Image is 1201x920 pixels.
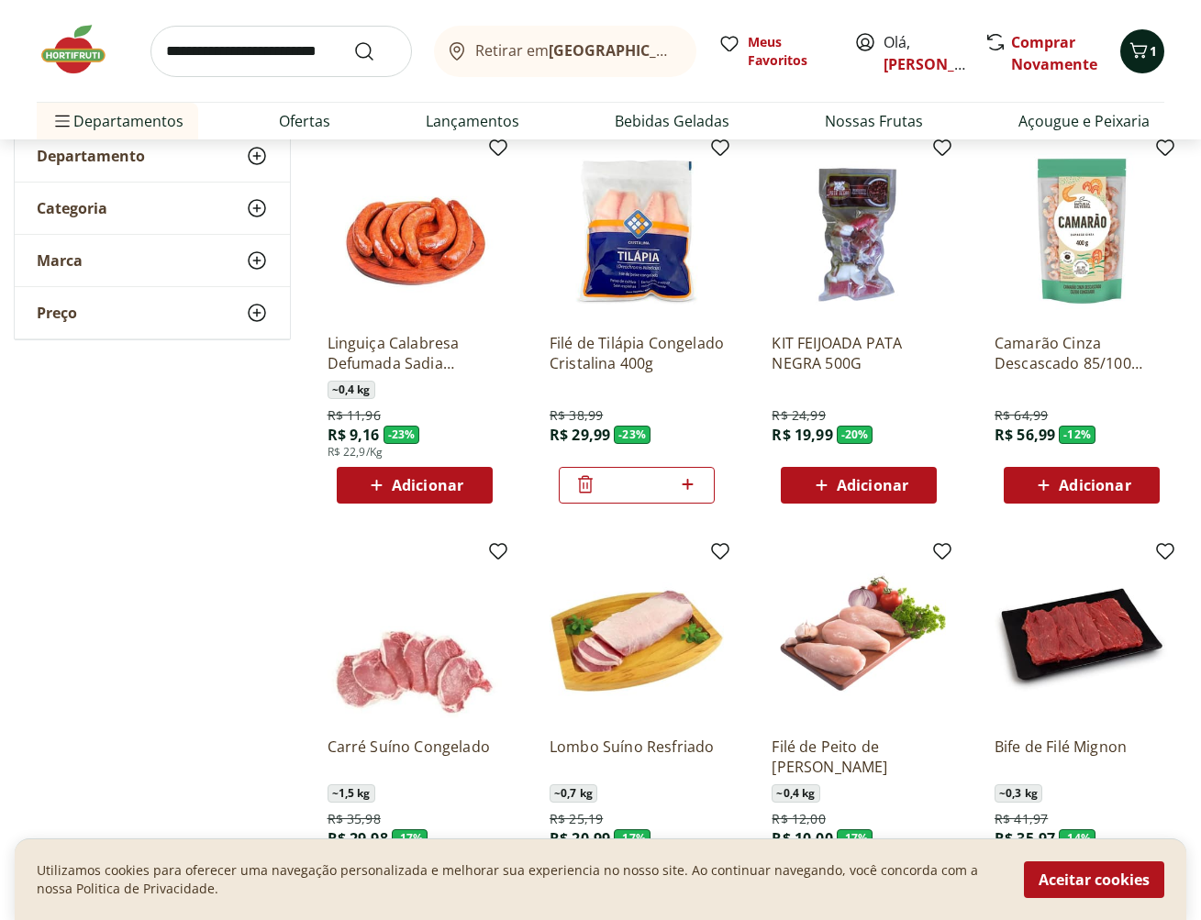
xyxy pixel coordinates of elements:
[328,333,502,373] a: Linguiça Calabresa Defumada Sadia Perdigão
[995,425,1055,445] span: R$ 56,99
[748,33,832,70] span: Meus Favoritos
[328,737,502,777] a: Carré Suíno Congelado
[51,99,73,143] button: Menu
[884,54,1003,74] a: [PERSON_NAME]
[550,737,724,777] a: Lombo Suíno Resfriado
[550,144,724,318] img: Filé de Tilápia Congelado Cristalina 400g
[550,406,603,425] span: R$ 38,99
[549,40,858,61] b: [GEOGRAPHIC_DATA]/[GEOGRAPHIC_DATA]
[37,199,107,217] span: Categoria
[37,861,1002,898] p: Utilizamos cookies para oferecer uma navegação personalizada e melhorar sua experiencia no nosso ...
[718,33,832,70] a: Meus Favoritos
[884,31,965,75] span: Olá,
[328,828,388,848] span: R$ 29,98
[1059,478,1130,493] span: Adicionar
[550,548,724,722] img: Lombo Suíno Resfriado
[1150,42,1157,60] span: 1
[995,828,1055,848] span: R$ 35,97
[353,40,397,62] button: Submit Search
[614,426,651,444] span: - 23 %
[995,333,1169,373] a: Camarão Cinza Descascado 85/100 Congelado Natural Da Terra 400g
[772,406,825,425] span: R$ 24,99
[615,110,729,132] a: Bebidas Geladas
[1059,426,1095,444] span: - 12 %
[37,22,128,77] img: Hortifruti
[772,810,825,828] span: R$ 12,00
[328,425,380,445] span: R$ 9,16
[825,110,923,132] a: Nossas Frutas
[328,784,375,803] span: ~ 1,5 kg
[328,406,381,425] span: R$ 11,96
[550,828,610,848] span: R$ 20,99
[995,810,1048,828] span: R$ 41,97
[995,144,1169,318] img: Camarão Cinza Descascado 85/100 Congelado Natural Da Terra 400g
[1004,467,1160,504] button: Adicionar
[37,147,145,165] span: Departamento
[392,478,463,493] span: Adicionar
[837,426,873,444] span: - 20 %
[392,829,428,848] span: - 17 %
[434,26,696,77] button: Retirar em[GEOGRAPHIC_DATA]/[GEOGRAPHIC_DATA]
[995,784,1042,803] span: ~ 0,3 kg
[426,110,519,132] a: Lançamentos
[772,144,946,318] img: KIT FEIJOADA PATA NEGRA 500G
[781,467,937,504] button: Adicionar
[1018,110,1150,132] a: Açougue e Peixaria
[150,26,412,77] input: search
[995,737,1169,777] a: Bife de Filé Mignon
[475,42,678,59] span: Retirar em
[15,235,290,286] button: Marca
[328,548,502,722] img: Carré Suíno Congelado
[1024,861,1164,898] button: Aceitar cookies
[995,548,1169,722] img: Bife de Filé Mignon
[1059,829,1095,848] span: - 14 %
[15,183,290,234] button: Categoria
[1120,29,1164,73] button: Carrinho
[837,829,873,848] span: - 17 %
[328,445,384,460] span: R$ 22,9/Kg
[328,144,502,318] img: Linguiça Calabresa Defumada Sadia Perdigão
[1011,32,1097,74] a: Comprar Novamente
[772,737,946,777] a: Filé de Peito de [PERSON_NAME]
[328,381,375,399] span: ~ 0,4 kg
[15,130,290,182] button: Departamento
[384,426,420,444] span: - 23 %
[614,829,651,848] span: - 17 %
[550,333,724,373] a: Filé de Tilápia Congelado Cristalina 400g
[37,251,83,270] span: Marca
[550,784,597,803] span: ~ 0,7 kg
[51,99,183,143] span: Departamentos
[772,828,832,848] span: R$ 10,00
[15,287,290,338] button: Preço
[772,425,832,445] span: R$ 19,99
[772,333,946,373] a: KIT FEIJOADA PATA NEGRA 500G
[37,304,77,322] span: Preço
[550,425,610,445] span: R$ 29,99
[337,467,493,504] button: Adicionar
[837,478,908,493] span: Adicionar
[995,406,1048,425] span: R$ 64,99
[550,810,603,828] span: R$ 25,19
[772,548,946,722] img: Filé de Peito de Frango Resfriado
[328,810,381,828] span: R$ 35,98
[279,110,330,132] a: Ofertas
[772,784,819,803] span: ~ 0,4 kg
